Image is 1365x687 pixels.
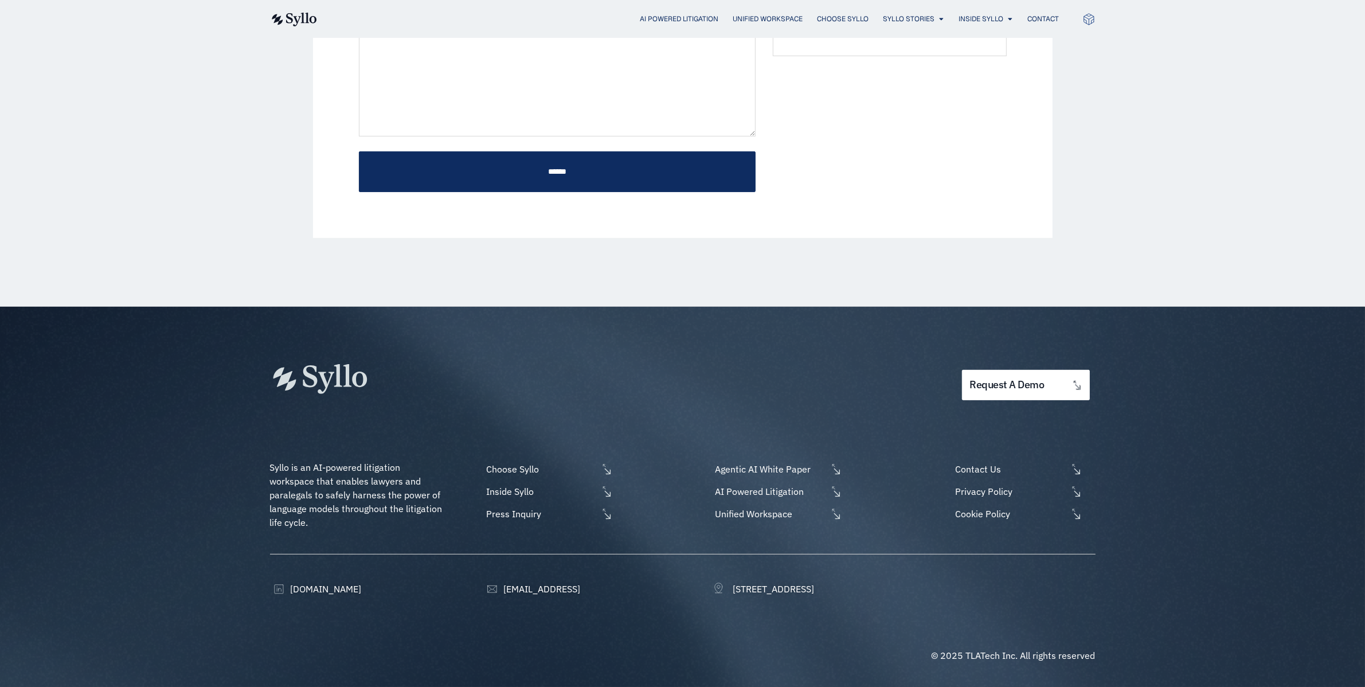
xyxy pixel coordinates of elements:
a: Choose Syllo [818,14,869,24]
a: Syllo Stories [883,14,935,24]
a: Choose Syllo [483,462,613,476]
a: Press Inquiry [483,507,613,521]
a: AI Powered Litigation [713,485,842,498]
a: Inside Syllo [483,485,613,498]
span: AI Powered Litigation [713,485,827,498]
span: [EMAIL_ADDRESS] [500,582,580,596]
a: Agentic AI White Paper [713,462,842,476]
div: Menu Toggle [340,14,1059,25]
a: Unified Workspace [733,14,803,24]
span: Syllo is an AI-powered litigation workspace that enables lawyers and paralegals to safely harness... [270,462,445,528]
span: Contact Us [952,462,1067,476]
span: Agentic AI White Paper [713,462,827,476]
span: Inside Syllo [483,485,598,498]
a: Cookie Policy [952,507,1095,521]
span: Unified Workspace [713,507,827,521]
span: [STREET_ADDRESS] [730,582,814,596]
a: Inside Syllo [959,14,1004,24]
a: [DOMAIN_NAME] [270,582,361,596]
span: Privacy Policy [952,485,1067,498]
a: Privacy Policy [952,485,1095,498]
a: Contact [1028,14,1059,24]
span: request a demo [969,380,1044,391]
a: Contact Us [952,462,1095,476]
span: Press Inquiry [483,507,598,521]
span: [DOMAIN_NAME] [287,582,361,596]
a: [STREET_ADDRESS] [713,582,814,596]
a: AI Powered Litigation [640,14,719,24]
span: Choose Syllo [483,462,598,476]
img: syllo [270,13,317,26]
a: request a demo [962,370,1089,400]
a: [EMAIL_ADDRESS] [483,582,580,596]
span: © 2025 TLATech Inc. All rights reserved [932,650,1096,661]
span: Cookie Policy [952,507,1067,521]
nav: Menu [340,14,1059,25]
a: Unified Workspace [713,507,842,521]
